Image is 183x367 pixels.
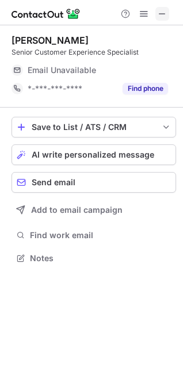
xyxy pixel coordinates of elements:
span: Email Unavailable [28,65,96,75]
button: Send email [12,172,176,193]
button: save-profile-one-click [12,117,176,137]
span: Add to email campaign [31,205,123,215]
button: Notes [12,250,176,266]
button: Find work email [12,227,176,243]
button: Add to email campaign [12,200,176,220]
div: [PERSON_NAME] [12,35,89,46]
span: Find work email [30,230,171,240]
img: ContactOut v5.3.10 [12,7,81,21]
button: Reveal Button [123,83,168,94]
button: AI write personalized message [12,144,176,165]
div: Save to List / ATS / CRM [32,123,156,132]
span: Send email [32,178,75,187]
span: Notes [30,253,171,263]
div: Senior Customer Experience Specialist [12,47,176,58]
span: AI write personalized message [32,150,154,159]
